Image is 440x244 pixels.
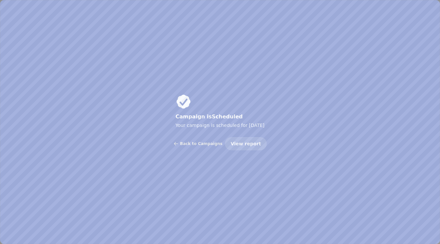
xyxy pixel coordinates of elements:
[173,137,222,150] button: Back to Campaigns
[180,142,222,146] span: Back to Campaigns
[176,112,265,121] h2: Campaign is Scheduled
[225,137,266,150] button: View report
[176,121,265,129] p: Your campaign is scheduled for [DATE]
[231,141,261,146] span: View report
